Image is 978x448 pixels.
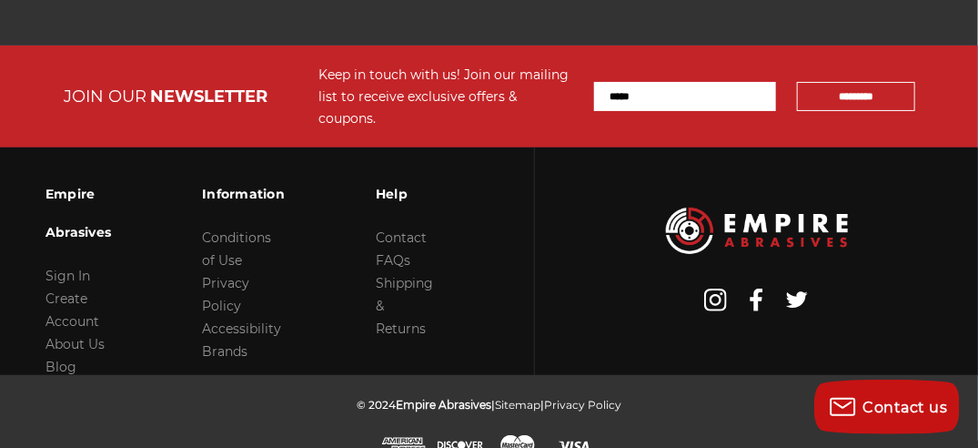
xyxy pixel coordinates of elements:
[45,359,76,375] a: Blog
[202,343,247,360] a: Brands
[376,252,410,269] a: FAQs
[202,321,281,337] a: Accessibility
[863,399,948,416] span: Contact us
[45,336,105,352] a: About Us
[666,208,848,254] img: Empire Abrasives Logo Image
[45,175,111,251] h3: Empire Abrasives
[376,175,433,213] h3: Help
[396,398,491,412] span: Empire Abrasives
[64,87,146,107] span: JOIN OUR
[45,290,99,330] a: Create Account
[376,229,427,246] a: Contact
[150,87,267,107] span: NEWSLETTER
[318,64,576,129] div: Keep in touch with us! Join our mailing list to receive exclusive offers & coupons.
[202,229,271,269] a: Conditions of Use
[202,175,285,213] h3: Information
[814,380,960,434] button: Contact us
[495,398,540,412] a: Sitemap
[376,275,433,337] a: Shipping & Returns
[45,268,90,284] a: Sign In
[357,393,621,416] p: © 2024 | |
[544,398,621,412] a: Privacy Policy
[202,275,249,314] a: Privacy Policy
